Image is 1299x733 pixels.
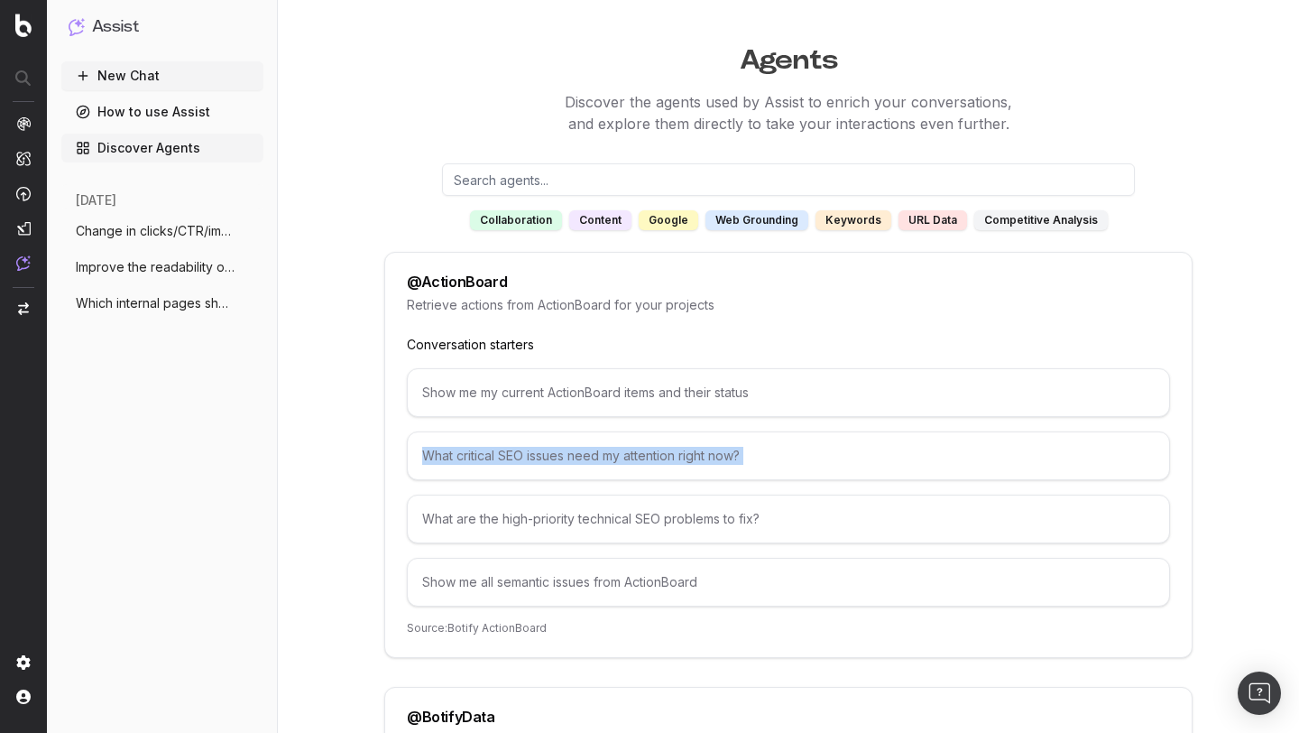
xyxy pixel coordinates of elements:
button: Assist [69,14,256,40]
div: web grounding [705,210,808,230]
div: Show me all semantic issues from ActionBoard [407,558,1170,607]
input: Search agents... [442,163,1135,196]
img: Botify logo [15,14,32,37]
img: My account [16,690,31,704]
img: Analytics [16,116,31,131]
p: Retrieve actions from ActionBoard for your projects [407,296,1170,314]
button: New Chat [61,61,263,90]
p: Discover the agents used by Assist to enrich your conversations, and explore them directly to tak... [278,91,1299,135]
div: collaboration [470,210,562,230]
div: keywords [815,210,891,230]
img: Activation [16,186,31,201]
img: Assist [69,18,85,35]
div: @ BotifyData [407,710,495,724]
div: competitive analysis [974,210,1108,230]
h1: Agents [278,35,1299,77]
button: Which internal pages should I link to fr [61,289,263,318]
img: Intelligence [16,151,31,166]
p: Source: Botify ActionBoard [407,621,1170,636]
button: Change in clicks/CTR/impressions over la [61,217,263,246]
div: What are the high-priority technical SEO problems to fix? [407,495,1170,543]
div: Show me my current ActionBoard items and their status [407,368,1170,417]
div: URL data [898,210,967,230]
p: Conversation starters [407,336,1170,354]
span: Which internal pages should I link to fr [76,294,235,312]
div: google [639,210,698,230]
button: Improve the readability of [URL] [61,253,263,282]
span: [DATE] [76,191,116,209]
img: Switch project [18,302,29,315]
h1: Assist [92,14,139,40]
div: Open Intercom Messenger [1238,672,1281,715]
a: How to use Assist [61,97,263,126]
div: content [569,210,631,230]
span: Change in clicks/CTR/impressions over la [76,222,235,240]
img: Setting [16,655,31,670]
span: Improve the readability of [URL] [76,258,235,276]
a: Discover Agents [61,134,263,162]
img: Assist [16,255,31,271]
div: What critical SEO issues need my attention right now? [407,431,1170,480]
div: @ ActionBoard [407,274,507,289]
img: Studio [16,221,31,236]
